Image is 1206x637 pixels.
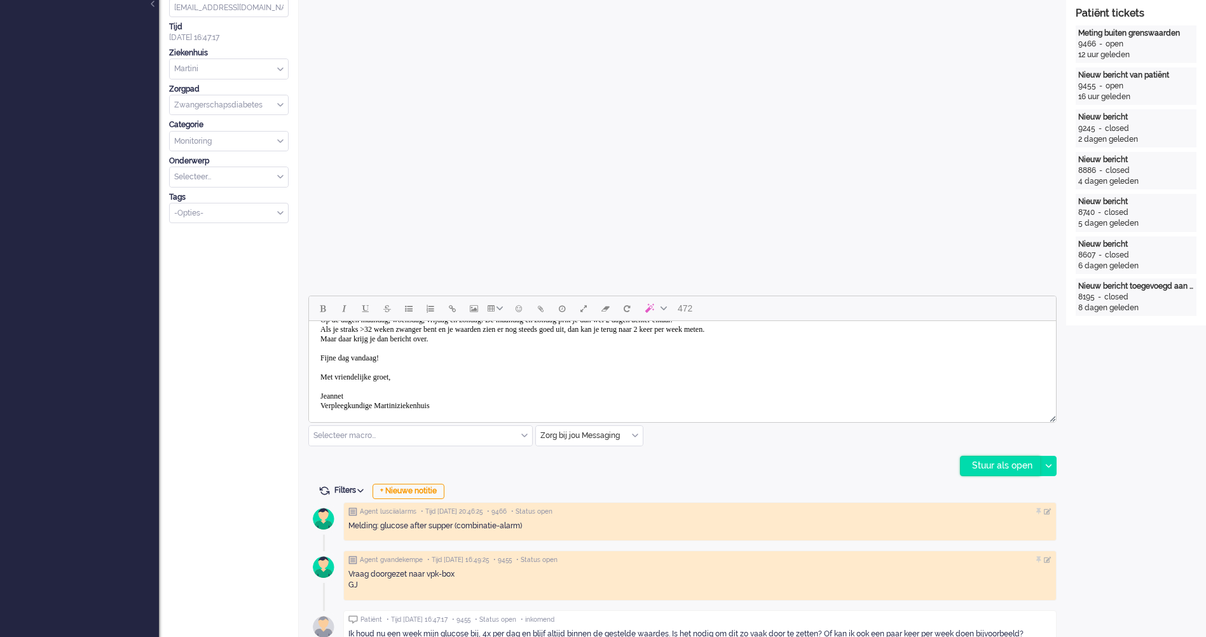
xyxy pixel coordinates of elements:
span: • Tijd [DATE] 16:49:25 [427,556,489,565]
img: ic_chat_grey.svg [348,615,358,624]
span: • Status open [516,556,558,565]
div: open [1106,81,1123,92]
iframe: Rich Text Area [309,321,1056,411]
span: • Status open [475,615,516,624]
span: Agent lusciialarms [360,507,416,516]
div: closed [1105,250,1129,261]
button: AI [638,298,672,319]
div: Meting buiten grenswaarden [1078,28,1194,39]
div: - [1096,165,1106,176]
div: closed [1104,292,1128,303]
div: 6 dagen geleden [1078,261,1194,271]
img: avatar [308,551,339,583]
div: 2 dagen geleden [1078,134,1194,145]
div: Nieuw bericht [1078,154,1194,165]
div: Nieuw bericht van patiënt [1078,70,1194,81]
span: • Tijd [DATE] 16:47:17 [387,615,448,624]
div: - [1095,250,1105,261]
img: ic_note_grey.svg [348,556,357,565]
button: Table [484,298,508,319]
div: Tijd [169,22,289,32]
div: 9455 [1078,81,1096,92]
div: Nieuw bericht [1078,239,1194,250]
div: Categorie [169,120,289,130]
div: 4 dagen geleden [1078,176,1194,187]
div: 8886 [1078,165,1096,176]
div: [DATE] 16:47:17 [169,22,289,43]
div: 12 uur geleden [1078,50,1194,60]
span: Filters [334,486,368,495]
span: • 9455 [452,615,470,624]
span: • inkomend [521,615,554,624]
div: Melding: glucose after supper (combinatie-alarm) [348,521,1052,531]
button: Bullet list [398,298,420,319]
span: 472 [678,303,692,313]
div: closed [1104,207,1128,218]
div: Patiënt tickets [1076,6,1196,21]
div: 8607 [1078,250,1095,261]
span: Patiënt [360,615,382,624]
div: 8 dagen geleden [1078,303,1194,313]
div: 8195 [1078,292,1095,303]
div: 9245 [1078,123,1095,134]
div: - [1096,39,1106,50]
span: • Tijd [DATE] 20:46:25 [421,507,483,516]
div: - [1095,123,1105,134]
div: closed [1105,123,1129,134]
div: 16 uur geleden [1078,92,1194,102]
div: Ziekenhuis [169,48,289,58]
div: - [1095,207,1104,218]
div: - [1095,292,1104,303]
button: Fullscreen [573,298,594,319]
div: Nieuw bericht toegevoegd aan gesprek [1078,281,1194,292]
div: 9466 [1078,39,1096,50]
button: Delay message [551,298,573,319]
div: - [1096,81,1106,92]
span: • 9455 [493,556,512,565]
div: Onderwerp [169,156,289,167]
span: • Status open [511,507,552,516]
button: Insert/edit image [463,298,484,319]
button: Italic [333,298,355,319]
img: avatar [308,503,339,535]
div: Tags [169,192,289,203]
div: + Nieuwe notitie [373,484,444,499]
div: 8740 [1078,207,1095,218]
div: Stuur als open [961,456,1040,476]
button: Reset content [616,298,638,319]
button: Insert/edit link [441,298,463,319]
div: 5 dagen geleden [1078,218,1194,229]
button: Add attachment [530,298,551,319]
div: Resize [1045,411,1056,422]
button: Numbered list [420,298,441,319]
div: Nieuw bericht [1078,112,1194,123]
div: Vraag doorgezet naar vpk-box GJ [348,569,1052,591]
div: closed [1106,165,1130,176]
button: Emoticons [508,298,530,319]
button: Strikethrough [376,298,398,319]
button: Clear formatting [594,298,616,319]
div: Zorgpad [169,84,289,95]
div: Nieuw bericht [1078,196,1194,207]
span: Agent gvandekempe [360,556,423,565]
div: Select Tags [169,203,289,224]
button: 472 [672,298,698,319]
button: Underline [355,298,376,319]
span: • 9466 [487,507,507,516]
img: ic_note_grey.svg [348,507,357,516]
div: open [1106,39,1123,50]
button: Bold [312,298,333,319]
